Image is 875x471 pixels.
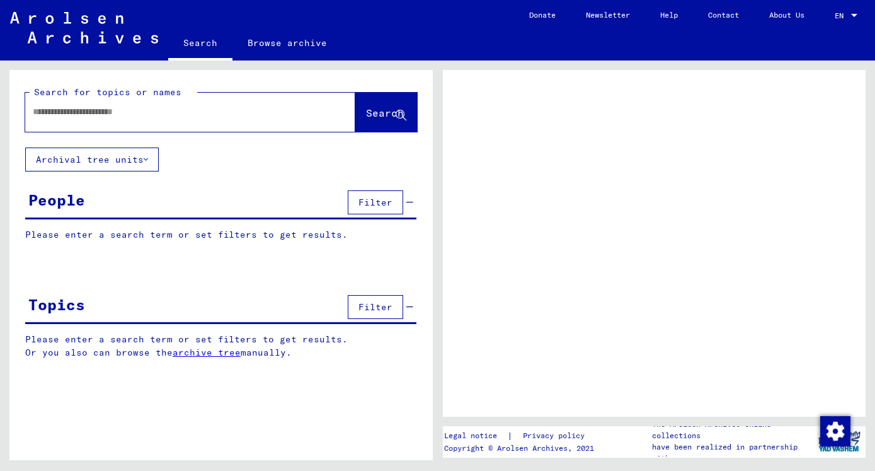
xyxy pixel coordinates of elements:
a: Legal notice [444,429,507,443]
div: | [444,429,600,443]
a: Search [168,28,232,61]
img: Change consent [820,416,850,446]
img: yv_logo.png [816,426,863,457]
span: Filter [358,301,392,313]
span: EN [835,11,849,20]
button: Search [355,93,417,132]
button: Archival tree units [25,148,159,172]
p: Please enter a search term or set filters to get results. [25,228,416,241]
div: People [28,189,85,211]
a: Privacy policy [513,429,600,443]
p: Copyright © Arolsen Archives, 2021 [444,443,600,454]
p: Please enter a search term or set filters to get results. Or you also can browse the manually. [25,333,417,359]
mat-label: Search for topics or names [34,86,181,98]
span: Search [366,107,404,119]
button: Filter [348,190,403,214]
a: Browse archive [232,28,342,58]
p: The Arolsen Archives online collections [652,419,813,441]
button: Filter [348,295,403,319]
span: Filter [358,197,392,208]
a: archive tree [173,347,241,358]
img: Arolsen_neg.svg [10,12,158,44]
div: Topics [28,293,85,316]
p: have been realized in partnership with [652,441,813,464]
